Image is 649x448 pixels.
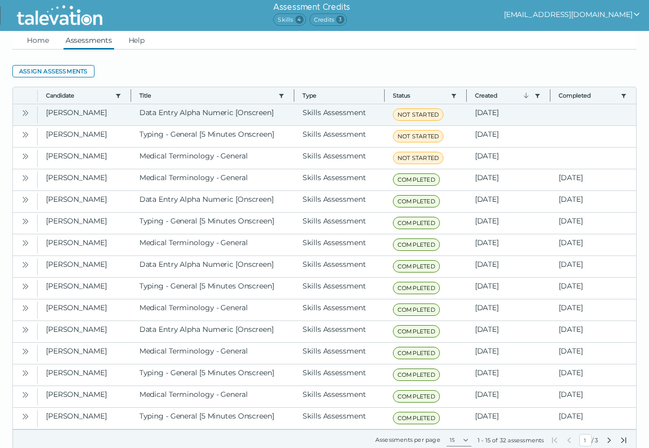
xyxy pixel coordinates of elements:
clr-dg-cell: Medical Terminology - General [131,148,295,169]
button: Created [475,91,531,100]
cds-icon: Open [21,412,29,421]
cds-icon: Open [21,304,29,312]
cds-icon: Open [21,174,29,182]
clr-dg-cell: Typing - General [5 Minutes Onscreen] [131,213,295,234]
clr-dg-cell: Skills Assessment [294,148,385,169]
clr-dg-cell: Data Entry Alpha Numeric [Onscreen] [131,191,295,212]
button: Column resize handle [128,84,134,106]
button: Open [19,193,31,205]
clr-dg-cell: Medical Terminology - General [131,169,295,190]
clr-dg-cell: Skills Assessment [294,343,385,364]
clr-dg-cell: Skills Assessment [294,408,385,429]
clr-dg-cell: [PERSON_NAME] [38,321,131,342]
clr-dg-cell: Skills Assessment [294,364,385,386]
div: 1 - 15 of 32 assessments [478,436,544,444]
clr-dg-cell: [DATE] [550,234,636,255]
clr-dg-cell: Skills Assessment [294,234,385,255]
clr-dg-cell: [PERSON_NAME] [38,169,131,190]
clr-dg-cell: [DATE] [467,256,551,277]
clr-dg-cell: [PERSON_NAME] [38,408,131,429]
button: Open [19,128,31,140]
clr-dg-cell: Skills Assessment [294,104,385,125]
clr-dg-cell: [PERSON_NAME] [38,148,131,169]
clr-dg-cell: [DATE] [550,191,636,212]
button: Open [19,410,31,422]
clr-dg-cell: [PERSON_NAME] [38,191,131,212]
button: Completed [559,91,616,100]
button: Column resize handle [547,84,553,106]
span: Credits [309,13,347,26]
clr-dg-cell: [DATE] [550,386,636,407]
clr-dg-cell: Data Entry Alpha Numeric [Onscreen] [131,104,295,125]
button: Open [19,388,31,401]
div: / [550,434,628,446]
h6: Assessment Credits [273,1,350,13]
clr-dg-cell: [DATE] [467,408,551,429]
clr-dg-cell: [PERSON_NAME] [38,104,131,125]
span: Skills [273,13,306,26]
button: Open [19,150,31,162]
clr-dg-cell: [DATE] [550,321,636,342]
clr-dg-cell: Skills Assessment [294,169,385,190]
clr-dg-cell: [PERSON_NAME] [38,213,131,234]
clr-dg-cell: [DATE] [467,299,551,321]
clr-dg-cell: [PERSON_NAME] [38,126,131,147]
clr-dg-cell: [PERSON_NAME] [38,364,131,386]
clr-dg-cell: Skills Assessment [294,191,385,212]
clr-dg-cell: Skills Assessment [294,278,385,299]
clr-dg-cell: Data Entry Alpha Numeric [Onscreen] [131,256,295,277]
button: Column resize handle [291,84,297,106]
span: NOT STARTED [393,108,444,121]
span: NOT STARTED [393,152,444,164]
cds-icon: Open [21,217,29,226]
clr-dg-cell: [PERSON_NAME] [38,278,131,299]
span: COMPLETED [393,173,440,186]
span: 3 [336,15,344,24]
clr-dg-cell: [DATE] [550,278,636,299]
clr-dg-cell: [DATE] [467,213,551,234]
cds-icon: Open [21,261,29,269]
span: 4 [295,15,304,24]
clr-dg-cell: [DATE] [467,386,551,407]
clr-dg-cell: [DATE] [550,213,636,234]
button: show user actions [504,8,641,21]
cds-icon: Open [21,326,29,334]
button: Previous Page [565,436,573,444]
button: Column resize handle [463,84,470,106]
cds-icon: Open [21,391,29,399]
span: COMPLETED [393,238,440,251]
input: Current Page [579,434,592,446]
clr-dg-cell: [DATE] [467,234,551,255]
button: Open [19,323,31,335]
clr-dg-cell: Medical Terminology - General [131,234,295,255]
clr-dg-cell: [DATE] [467,343,551,364]
a: Help [126,31,147,50]
clr-dg-cell: [DATE] [467,191,551,212]
span: Total Pages [594,436,599,444]
clr-dg-cell: [DATE] [467,126,551,147]
clr-dg-cell: [PERSON_NAME] [38,343,131,364]
button: Open [19,301,31,314]
a: Assessments [64,31,114,50]
cds-icon: Open [21,239,29,247]
clr-dg-cell: Typing - General [5 Minutes Onscreen] [131,408,295,429]
button: Open [19,258,31,270]
button: Open [19,236,31,249]
clr-dg-cell: Skills Assessment [294,256,385,277]
button: Open [19,215,31,227]
button: Open [19,171,31,184]
button: Open [19,366,31,379]
button: Open [19,106,31,119]
span: COMPLETED [393,217,440,229]
clr-dg-cell: [DATE] [550,408,636,429]
clr-dg-cell: [DATE] [550,169,636,190]
cds-icon: Open [21,369,29,377]
button: Open [19,345,31,357]
button: Candidate [46,91,111,100]
button: Last Page [620,436,628,444]
clr-dg-cell: [DATE] [467,278,551,299]
button: Column resize handle [381,84,388,106]
cds-icon: Open [21,152,29,161]
cds-icon: Open [21,196,29,204]
cds-icon: Open [21,347,29,356]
